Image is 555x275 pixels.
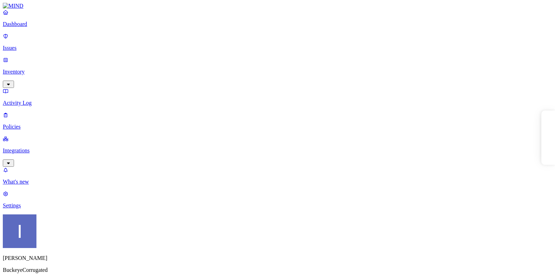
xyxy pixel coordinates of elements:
[3,9,552,27] a: Dashboard
[3,88,552,106] a: Activity Log
[3,124,552,130] p: Policies
[3,112,552,130] a: Policies
[3,214,36,248] img: Itai Schwartz
[3,202,552,209] p: Settings
[3,45,552,51] p: Issues
[3,3,552,9] a: MIND
[3,136,552,166] a: Integrations
[3,255,552,261] p: [PERSON_NAME]
[3,3,23,9] img: MIND
[3,57,552,87] a: Inventory
[3,33,552,51] a: Issues
[3,267,552,273] p: BuckeyeCorrugated
[3,191,552,209] a: Settings
[3,69,552,75] p: Inventory
[3,179,552,185] p: What's new
[3,147,552,154] p: Integrations
[3,167,552,185] a: What's new
[3,100,552,106] p: Activity Log
[3,21,552,27] p: Dashboard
